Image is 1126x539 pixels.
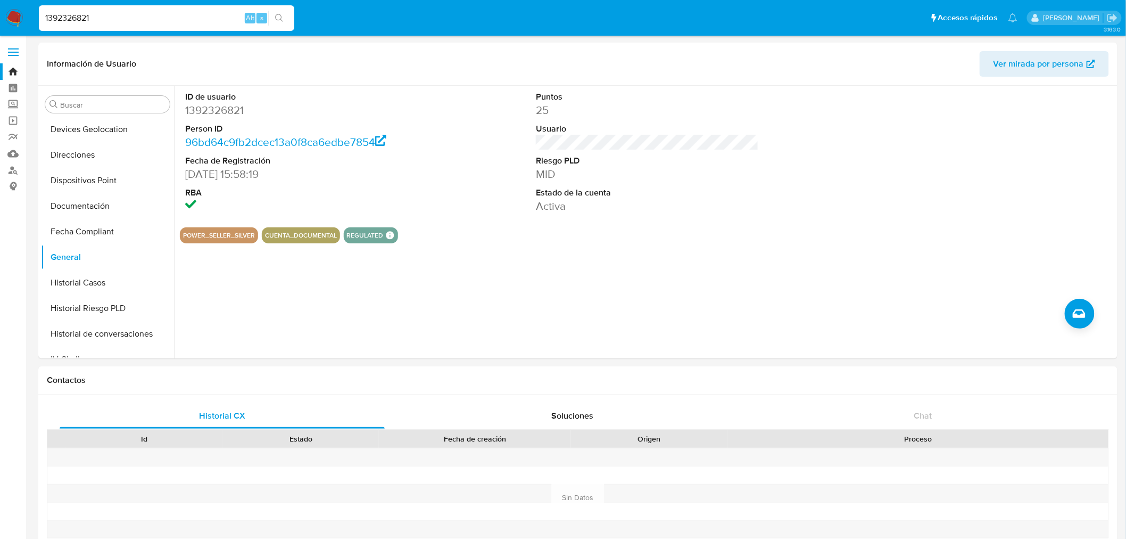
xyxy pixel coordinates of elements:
[41,296,174,321] button: Historial Riesgo PLD
[185,167,408,182] dd: [DATE] 15:58:19
[536,187,759,199] dt: Estado de la cuenta
[578,434,720,444] div: Origen
[735,434,1101,444] div: Proceso
[73,434,215,444] div: Id
[914,410,932,422] span: Chat
[536,123,759,135] dt: Usuario
[41,219,174,244] button: Fecha Compliant
[185,91,408,103] dt: ID de usuario
[185,187,408,199] dt: RBA
[185,123,408,135] dt: Person ID
[1008,13,1017,22] a: Notificaciones
[47,59,136,69] h1: Información de Usuario
[49,100,58,109] button: Buscar
[536,199,759,214] dd: Activa
[386,434,564,444] div: Fecha de creación
[980,51,1109,77] button: Ver mirada por persona
[41,117,174,142] button: Devices Geolocation
[938,12,998,23] span: Accesos rápidos
[47,375,1109,386] h1: Contactos
[41,142,174,168] button: Direcciones
[185,155,408,167] dt: Fecha de Registración
[993,51,1084,77] span: Ver mirada por persona
[41,347,174,372] button: IV Challenges
[185,134,386,150] a: 96bd64c9fb2dcec13a0f8ca6edbe7854
[41,270,174,296] button: Historial Casos
[536,91,759,103] dt: Puntos
[39,11,294,25] input: Buscar usuario o caso...
[536,167,759,182] dd: MID
[260,13,263,23] span: s
[268,11,290,26] button: search-icon
[552,410,594,422] span: Soluciones
[60,100,165,110] input: Buscar
[185,103,408,118] dd: 1392326821
[41,321,174,347] button: Historial de conversaciones
[1043,13,1103,23] p: gregorio.negri@mercadolibre.com
[199,410,245,422] span: Historial CX
[246,13,254,23] span: Alt
[230,434,371,444] div: Estado
[1107,12,1118,23] a: Salir
[41,244,174,270] button: General
[536,103,759,118] dd: 25
[41,168,174,193] button: Dispositivos Point
[536,155,759,167] dt: Riesgo PLD
[41,193,174,219] button: Documentación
